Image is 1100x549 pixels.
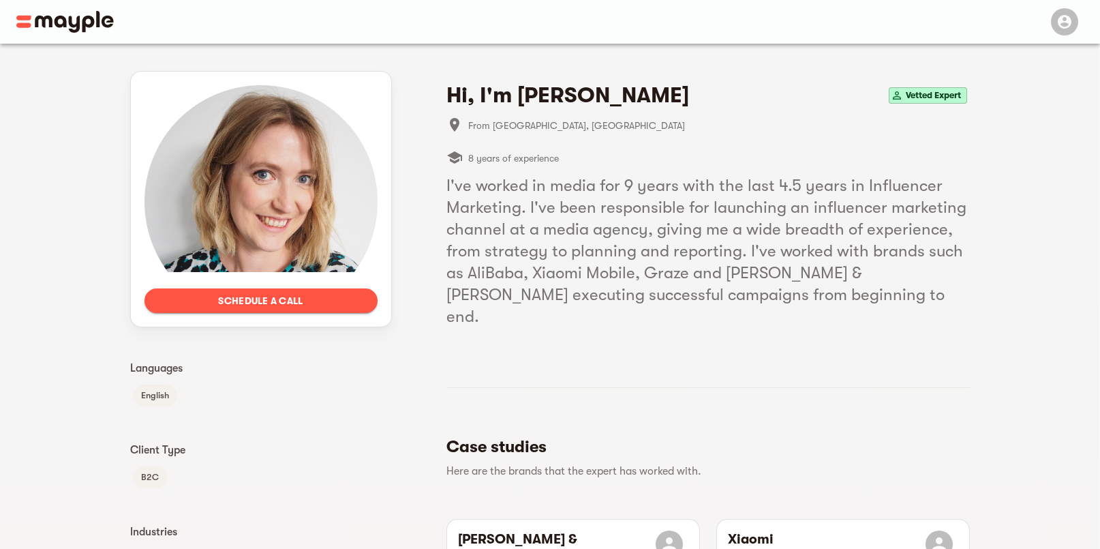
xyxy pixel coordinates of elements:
span: From [GEOGRAPHIC_DATA], [GEOGRAPHIC_DATA] [468,117,970,134]
span: 8 years of experience [468,150,559,166]
span: Schedule a call [155,293,367,309]
img: Main logo [16,11,114,33]
button: Schedule a call [144,288,378,313]
span: Vetted Expert [900,87,966,104]
span: English [133,387,177,404]
p: Client Type [130,442,392,458]
p: Here are the brands that the expert has worked with. [446,463,959,479]
h5: Case studies [446,436,959,458]
span: Menu [1043,15,1084,26]
h5: I've worked in media for 9 years with the last 4.5 years in Influencer Marketing. I've been respo... [446,175,970,327]
span: B2C [133,469,167,486]
p: Industries [130,524,392,540]
p: Languages [130,360,392,376]
h4: Hi, I'm [PERSON_NAME] [446,82,689,109]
